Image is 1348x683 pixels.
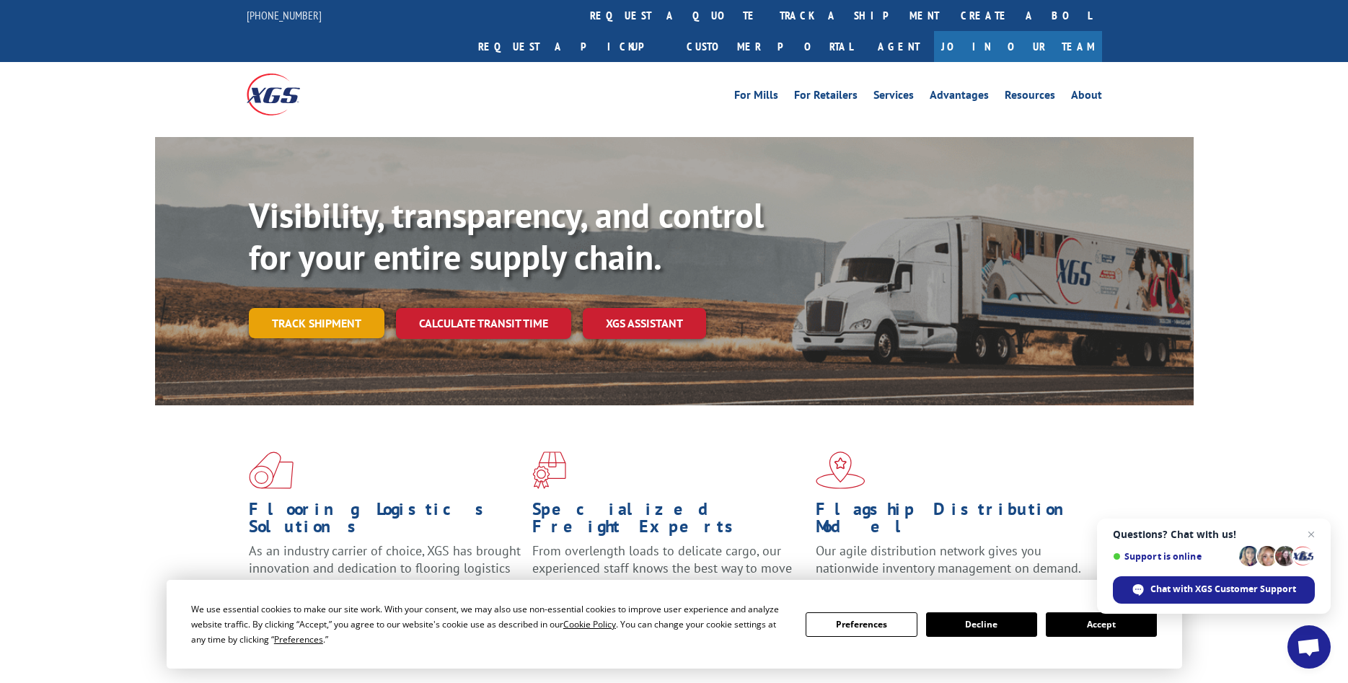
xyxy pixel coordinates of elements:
a: XGS ASSISTANT [583,308,706,339]
a: For Retailers [794,89,858,105]
div: We use essential cookies to make our site work. With your consent, we may also use non-essential ... [191,602,788,647]
a: Resources [1005,89,1055,105]
h1: Flagship Distribution Model [816,501,1088,542]
a: Advantages [930,89,989,105]
span: Cookie Policy [563,618,616,630]
a: Customer Portal [676,31,863,62]
a: [PHONE_NUMBER] [247,8,322,22]
a: For Mills [734,89,778,105]
h1: Flooring Logistics Solutions [249,501,521,542]
img: xgs-icon-total-supply-chain-intelligence-red [249,451,294,489]
a: About [1071,89,1102,105]
span: As an industry carrier of choice, XGS has brought innovation and dedication to flooring logistics... [249,542,521,594]
span: Questions? Chat with us! [1113,529,1315,540]
span: Close chat [1303,526,1320,543]
span: Support is online [1113,551,1234,562]
img: xgs-icon-flagship-distribution-model-red [816,451,865,489]
a: Track shipment [249,308,384,338]
span: Our agile distribution network gives you nationwide inventory management on demand. [816,542,1081,576]
a: Join Our Team [934,31,1102,62]
div: Chat with XGS Customer Support [1113,576,1315,604]
p: From overlength loads to delicate cargo, our experienced staff knows the best way to move your fr... [532,542,805,607]
h1: Specialized Freight Experts [532,501,805,542]
button: Preferences [806,612,917,637]
a: Request a pickup [467,31,676,62]
button: Decline [926,612,1037,637]
button: Accept [1046,612,1157,637]
div: Open chat [1287,625,1331,669]
img: xgs-icon-focused-on-flooring-red [532,451,566,489]
span: Preferences [274,633,323,645]
span: Chat with XGS Customer Support [1150,583,1296,596]
a: Calculate transit time [396,308,571,339]
a: Agent [863,31,934,62]
b: Visibility, transparency, and control for your entire supply chain. [249,193,764,279]
a: Services [873,89,914,105]
div: Cookie Consent Prompt [167,580,1182,669]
